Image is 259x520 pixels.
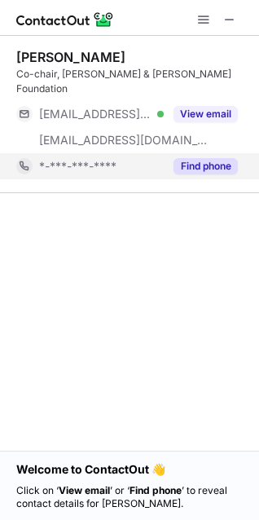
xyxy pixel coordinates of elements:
[39,133,209,148] span: [EMAIL_ADDRESS][DOMAIN_NAME]
[173,158,238,174] button: Reveal Button
[129,484,182,496] strong: Find phone
[16,484,243,510] p: Click on ‘ ’ or ‘ ’ to reveal contact details for [PERSON_NAME].
[16,10,114,29] img: ContactOut v5.3.10
[16,67,249,96] div: Co-chair, [PERSON_NAME] & [PERSON_NAME] Foundation
[59,484,110,496] strong: View email
[173,106,238,122] button: Reveal Button
[16,461,243,478] h1: Welcome to ContactOut 👋
[39,107,151,121] span: [EMAIL_ADDRESS][DOMAIN_NAME]
[16,49,125,65] div: [PERSON_NAME]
